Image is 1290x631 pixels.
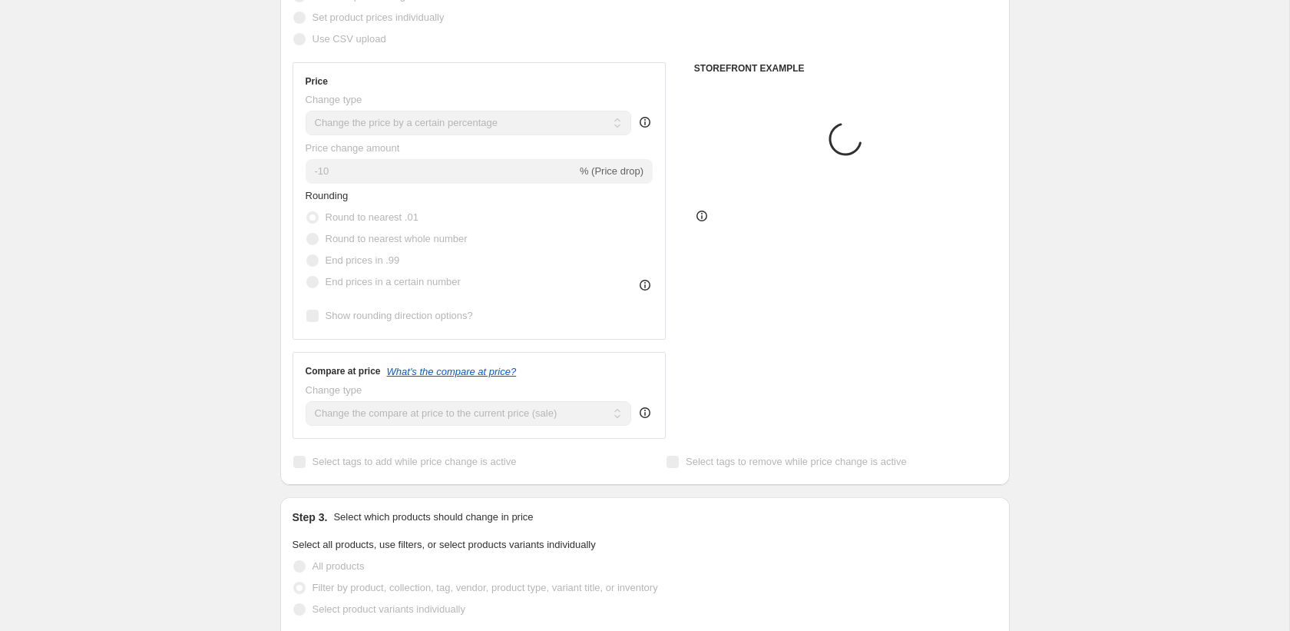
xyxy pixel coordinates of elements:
div: help [637,405,653,420]
h3: Price [306,75,328,88]
span: Select tags to remove while price change is active [686,456,907,467]
p: Select which products should change in price [333,510,533,525]
input: -15 [306,159,577,184]
span: Round to nearest whole number [326,233,468,244]
span: All products [313,560,365,572]
h2: Step 3. [293,510,328,525]
button: What's the compare at price? [387,366,517,377]
span: Change type [306,384,362,396]
span: End prices in a certain number [326,276,461,287]
h6: STOREFRONT EXAMPLE [694,62,997,75]
span: Show rounding direction options? [326,310,473,321]
span: Select tags to add while price change is active [313,456,517,467]
span: Use CSV upload [313,33,386,45]
span: % (Price drop) [580,165,643,177]
span: Filter by product, collection, tag, vendor, product type, variant title, or inventory [313,582,658,593]
span: Set product prices individually [313,12,445,23]
span: Select product variants individually [313,603,465,615]
span: End prices in .99 [326,254,400,266]
span: Select all products, use filters, or select products variants individually [293,539,596,550]
span: Round to nearest .01 [326,211,418,223]
span: Change type [306,94,362,105]
div: help [637,115,653,130]
span: Rounding [306,190,349,201]
span: Price change amount [306,142,400,154]
h3: Compare at price [306,365,381,377]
